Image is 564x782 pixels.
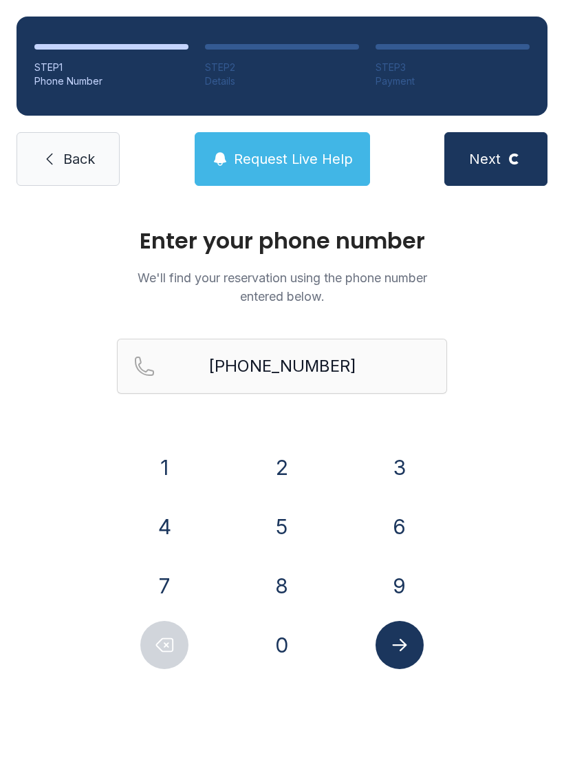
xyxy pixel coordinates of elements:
[117,268,447,306] p: We'll find your reservation using the phone number entered below.
[63,149,95,169] span: Back
[205,74,359,88] div: Details
[258,562,306,610] button: 8
[376,503,424,551] button: 6
[140,621,188,669] button: Delete number
[205,61,359,74] div: STEP 2
[34,61,188,74] div: STEP 1
[376,562,424,610] button: 9
[376,61,530,74] div: STEP 3
[117,230,447,252] h1: Enter your phone number
[376,621,424,669] button: Submit lookup form
[258,621,306,669] button: 0
[469,149,501,169] span: Next
[376,443,424,492] button: 3
[34,74,188,88] div: Phone Number
[140,503,188,551] button: 4
[258,503,306,551] button: 5
[140,443,188,492] button: 1
[117,339,447,394] input: Reservation phone number
[234,149,353,169] span: Request Live Help
[258,443,306,492] button: 2
[140,562,188,610] button: 7
[376,74,530,88] div: Payment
